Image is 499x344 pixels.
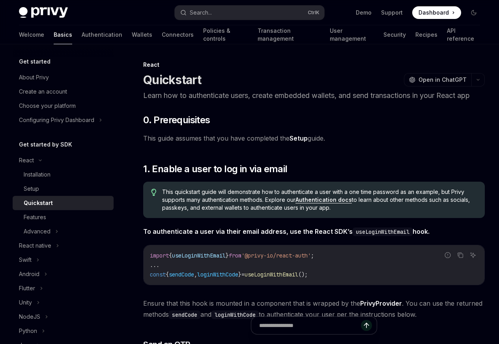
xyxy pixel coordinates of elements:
[468,250,478,260] button: Ask AI
[19,25,44,44] a: Welcome
[172,252,226,259] span: useLoginWithEmail
[258,25,320,44] a: Transaction management
[19,101,76,111] div: Choose your platform
[54,25,72,44] a: Basics
[443,250,453,260] button: Report incorrect code
[419,9,449,17] span: Dashboard
[353,227,413,236] code: useLoginWithEmail
[24,184,39,194] div: Setup
[381,9,403,17] a: Support
[13,85,114,99] a: Create an account
[298,271,308,278] span: ();
[166,271,169,278] span: {
[412,6,461,19] a: Dashboard
[24,227,50,236] div: Advanced
[241,252,311,259] span: '@privy-io/react-auth'
[13,210,114,224] a: Features
[404,73,471,86] button: Open in ChatGPT
[143,90,485,101] p: Learn how to authenticate users, create embedded wallets, and send transactions in your React app
[143,163,287,175] span: 1. Enable a user to log in via email
[19,298,32,307] div: Unity
[13,99,114,113] a: Choose your platform
[169,310,200,319] code: sendCode
[19,156,34,165] div: React
[143,61,485,69] div: React
[19,7,68,18] img: dark logo
[19,73,49,82] div: About Privy
[150,261,159,269] span: ...
[455,250,465,260] button: Copy the contents from the code block
[150,252,169,259] span: import
[132,25,152,44] a: Wallets
[19,312,40,321] div: NodeJS
[82,25,122,44] a: Authentication
[295,196,352,203] a: Authentication docs
[19,87,67,96] div: Create an account
[143,227,430,235] strong: To authenticate a user via their email address, use the React SDK’s hook.
[24,198,53,208] div: Quickstart
[24,170,50,179] div: Installation
[151,189,157,196] svg: Tip
[330,25,374,44] a: User management
[211,310,259,319] code: loginWithCode
[383,25,406,44] a: Security
[169,271,194,278] span: sendCode
[19,241,51,250] div: React native
[150,271,166,278] span: const
[197,271,238,278] span: loginWithCode
[13,70,114,85] a: About Privy
[226,252,229,259] span: }
[419,76,467,84] span: Open in ChatGPT
[143,298,485,320] span: Ensure that this hook is mounted in a component that is wrapped by the . You can use the returned...
[13,167,114,182] a: Installation
[194,271,197,278] span: ,
[162,25,194,44] a: Connectors
[13,196,114,210] a: Quickstart
[19,255,32,265] div: Swift
[19,326,37,336] div: Python
[308,9,320,16] span: Ctrl K
[467,6,480,19] button: Toggle dark mode
[19,140,72,149] h5: Get started by SDK
[19,269,39,279] div: Android
[175,6,324,20] button: Search...CtrlK
[19,115,94,125] div: Configuring Privy Dashboard
[19,57,50,66] h5: Get started
[241,271,245,278] span: =
[361,320,372,331] button: Send message
[190,8,212,17] div: Search...
[169,252,172,259] span: {
[19,284,35,293] div: Flutter
[13,182,114,196] a: Setup
[143,133,485,144] span: This guide assumes that you have completed the guide.
[311,252,314,259] span: ;
[143,73,202,87] h1: Quickstart
[356,9,372,17] a: Demo
[290,134,308,143] a: Setup
[238,271,241,278] span: }
[203,25,248,44] a: Policies & controls
[415,25,437,44] a: Recipes
[143,114,210,126] span: 0. Prerequisites
[162,188,477,212] span: This quickstart guide will demonstrate how to authenticate a user with a one time password as an ...
[245,271,298,278] span: useLoginWithEmail
[24,212,46,222] div: Features
[229,252,241,259] span: from
[447,25,480,44] a: API reference
[360,299,402,308] a: PrivyProvider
